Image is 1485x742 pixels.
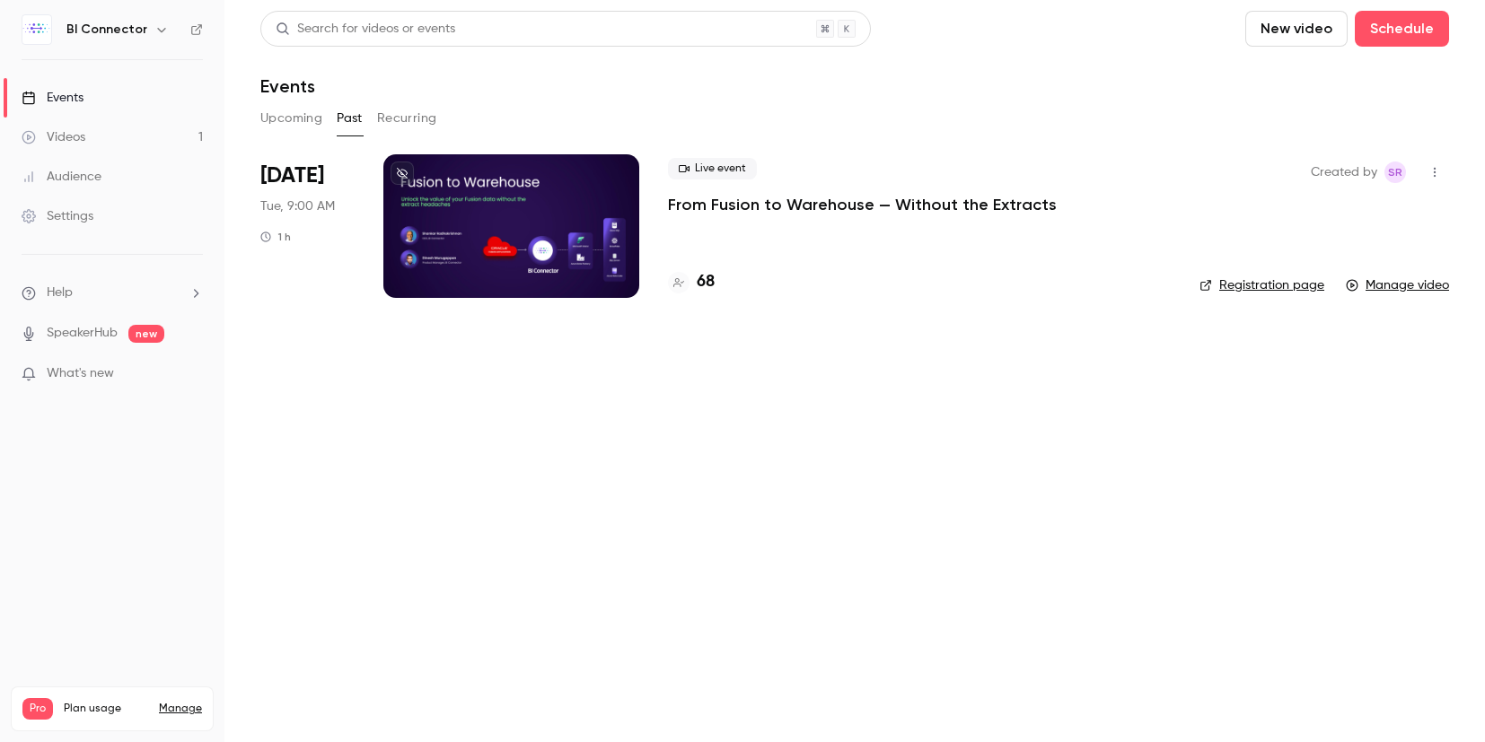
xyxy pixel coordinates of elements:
a: SpeakerHub [47,324,118,343]
h6: BI Connector [66,21,147,39]
div: Videos [22,128,85,146]
div: 1 h [260,230,291,244]
button: Schedule [1355,11,1449,47]
span: [DATE] [260,161,324,190]
a: Manage [159,702,202,716]
span: Plan usage [64,702,148,716]
div: Aug 19 Tue, 9:00 AM (America/Los Angeles) [260,154,355,298]
a: 68 [668,270,715,294]
button: Past [337,104,363,133]
span: What's new [47,364,114,383]
a: Registration page [1199,276,1324,294]
div: Events [22,89,83,107]
span: new [128,325,164,343]
button: New video [1245,11,1348,47]
a: From Fusion to Warehouse — Without the Extracts [668,194,1057,215]
a: Manage video [1346,276,1449,294]
span: Pro [22,698,53,720]
img: BI Connector [22,15,51,44]
div: Search for videos or events [276,20,455,39]
span: SR [1388,161,1402,183]
h4: 68 [697,270,715,294]
button: Recurring [377,104,437,133]
span: Tue, 9:00 AM [260,197,335,215]
button: Upcoming [260,104,322,133]
span: Help [47,284,73,302]
span: Created by [1311,161,1377,183]
span: Shankar Radhakrishnan [1384,161,1406,183]
span: Live event [668,158,757,179]
div: Settings [22,207,93,225]
li: help-dropdown-opener [22,284,203,302]
div: Audience [22,168,101,186]
h1: Events [260,75,315,97]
